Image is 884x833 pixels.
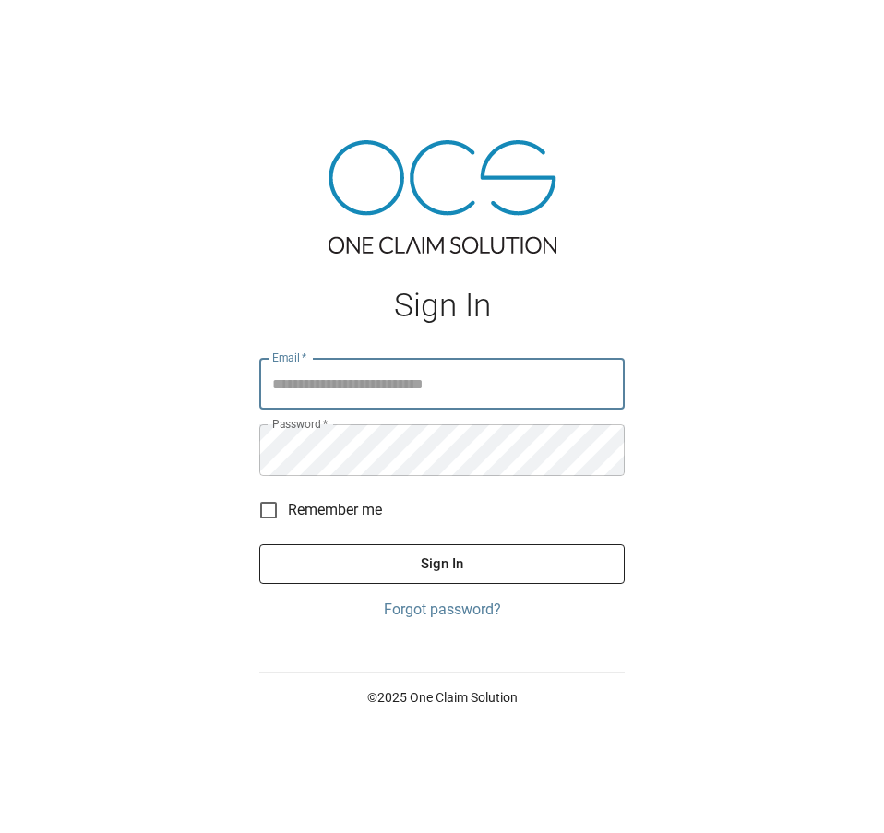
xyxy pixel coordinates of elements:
[272,416,328,432] label: Password
[259,599,625,621] a: Forgot password?
[329,140,556,254] img: ocs-logo-tra.png
[259,688,625,707] p: © 2025 One Claim Solution
[259,544,625,583] button: Sign In
[22,11,96,48] img: ocs-logo-white-transparent.png
[259,287,625,325] h1: Sign In
[288,499,382,521] span: Remember me
[272,350,307,365] label: Email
